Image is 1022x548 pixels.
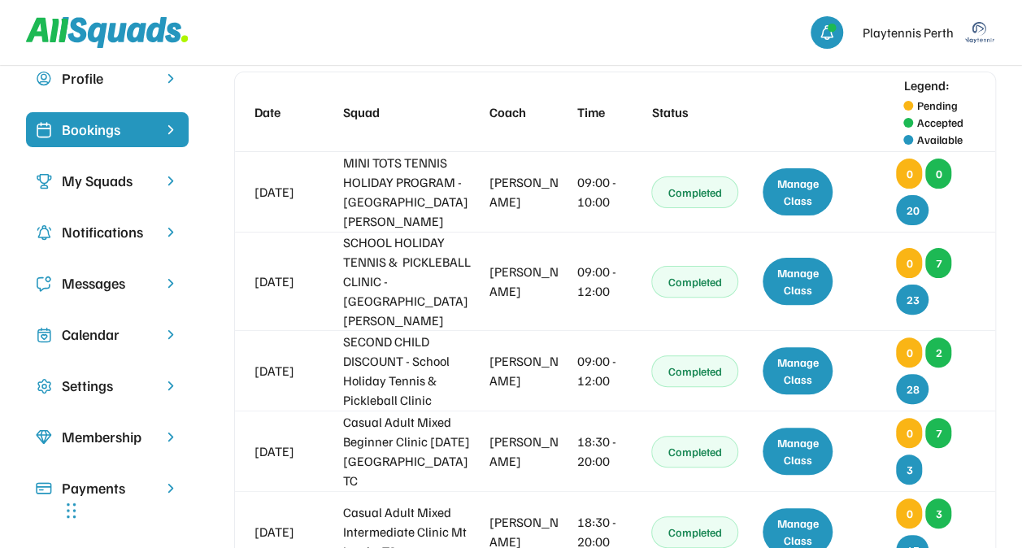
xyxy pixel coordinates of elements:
[343,332,473,410] div: SECOND CHILD DISCOUNT - School Holiday Tennis & Pickleball Clinic
[62,324,153,346] div: Calendar
[925,337,951,368] div: 2
[651,102,745,122] div: Status
[896,285,928,315] div: 23
[489,351,562,390] div: [PERSON_NAME]
[254,361,327,381] div: [DATE]
[925,418,951,448] div: 7
[62,375,153,397] div: Settings
[489,172,562,211] div: [PERSON_NAME]
[254,272,327,291] div: [DATE]
[763,258,833,305] div: Manage Class
[903,76,949,95] div: Legend:
[763,347,833,394] div: Manage Class
[489,262,562,301] div: [PERSON_NAME]
[36,276,52,292] img: Icon%20copy%205.svg
[577,172,635,211] div: 09:00 - 10:00
[343,102,473,122] div: Squad
[62,170,153,192] div: My Squads
[163,327,179,342] img: chevron-right.svg
[254,522,327,541] div: [DATE]
[36,122,52,138] img: Icon%20%2819%29.svg
[763,168,833,215] div: Manage Class
[896,498,922,528] div: 0
[62,119,153,141] div: Bookings
[343,153,473,231] div: MINI TOTS TENNIS HOLIDAY PROGRAM - [GEOGRAPHIC_DATA][PERSON_NAME]
[651,266,737,298] button: Completed
[254,182,327,202] div: [DATE]
[896,374,928,404] div: 28
[651,436,737,468] button: Completed
[916,114,963,131] div: Accepted
[36,71,52,87] img: user-circle.svg
[62,221,153,243] div: Notifications
[763,428,833,475] div: Manage Class
[963,16,996,49] img: playtennis%20blue%20logo%201.png
[163,378,179,394] img: chevron-right.svg
[163,71,179,86] img: chevron-right.svg
[36,224,52,241] img: Icon%20copy%204.svg
[819,24,835,41] img: bell-03%20%281%29.svg
[163,173,179,189] img: chevron-right.svg
[62,272,153,294] div: Messages
[896,454,922,485] div: 3
[896,159,922,189] div: 0
[343,412,473,490] div: Casual Adult Mixed Beginner Clinic [DATE] [GEOGRAPHIC_DATA] TC
[925,248,951,278] div: 7
[577,432,635,471] div: 18:30 - 20:00
[896,337,922,368] div: 0
[36,429,52,446] img: Icon%20copy%208.svg
[36,173,52,189] img: Icon%20copy%203.svg
[36,378,52,394] img: Icon%20copy%2016.svg
[62,67,153,89] div: Profile
[651,516,737,548] button: Completed
[254,441,327,461] div: [DATE]
[651,176,737,208] button: Completed
[577,102,635,122] div: Time
[896,195,928,225] div: 20
[62,426,153,448] div: Membership
[896,418,922,448] div: 0
[577,262,635,301] div: 09:00 - 12:00
[62,477,153,499] div: Payments
[163,481,179,496] img: chevron-right.svg
[896,248,922,278] div: 0
[925,498,951,528] div: 3
[863,23,954,42] div: Playtennis Perth
[916,97,957,114] div: Pending
[489,102,562,122] div: Coach
[489,432,562,471] div: [PERSON_NAME]
[916,131,962,148] div: Available
[925,159,951,189] div: 0
[163,122,179,137] img: chevron-right%20copy%203.svg
[36,327,52,343] img: Icon%20copy%207.svg
[163,276,179,291] img: chevron-right.svg
[577,351,635,390] div: 09:00 - 12:00
[254,102,327,122] div: Date
[163,429,179,445] img: chevron-right.svg
[163,224,179,240] img: chevron-right.svg
[651,355,737,387] button: Completed
[343,233,473,330] div: SCHOOL HOLIDAY TENNIS & PICKLEBALL CLINIC - [GEOGRAPHIC_DATA][PERSON_NAME]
